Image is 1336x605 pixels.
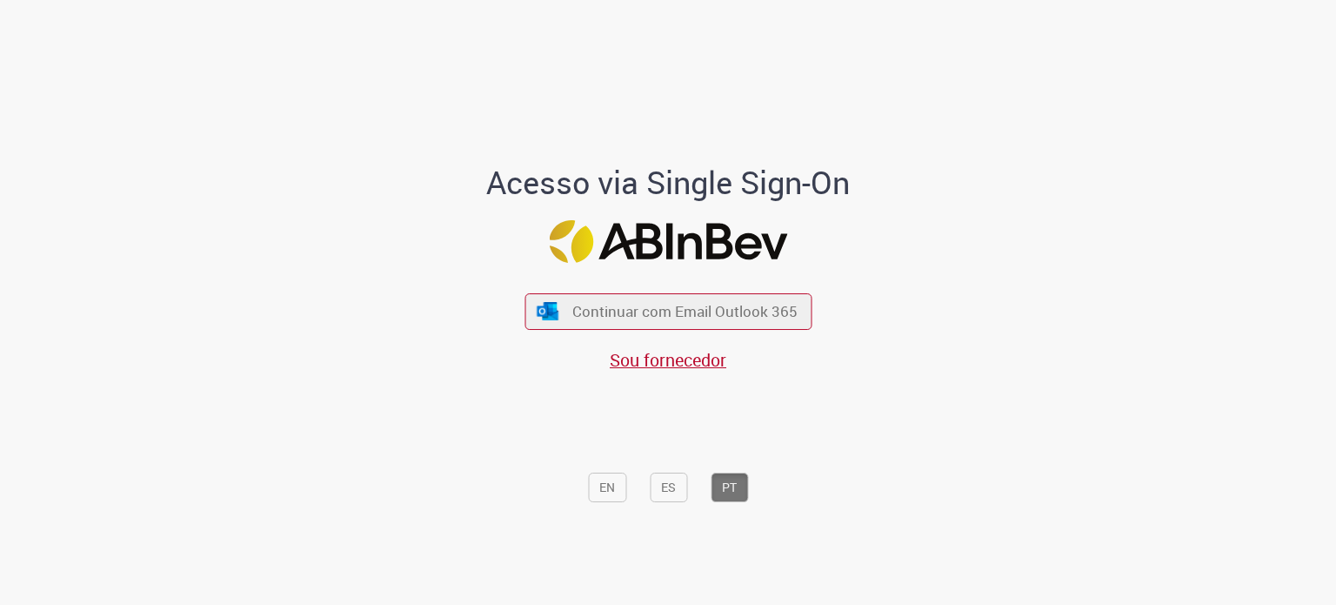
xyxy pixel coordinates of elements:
button: EN [588,473,626,502]
span: Continuar com Email Outlook 365 [572,301,798,321]
button: ES [650,473,687,502]
button: PT [711,473,748,502]
img: Logo ABInBev [549,220,787,263]
button: ícone Azure/Microsoft 360 Continuar com Email Outlook 365 [524,293,812,329]
img: ícone Azure/Microsoft 360 [536,302,560,320]
a: Sou fornecedor [610,348,726,372]
h1: Acesso via Single Sign-On [427,165,910,200]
